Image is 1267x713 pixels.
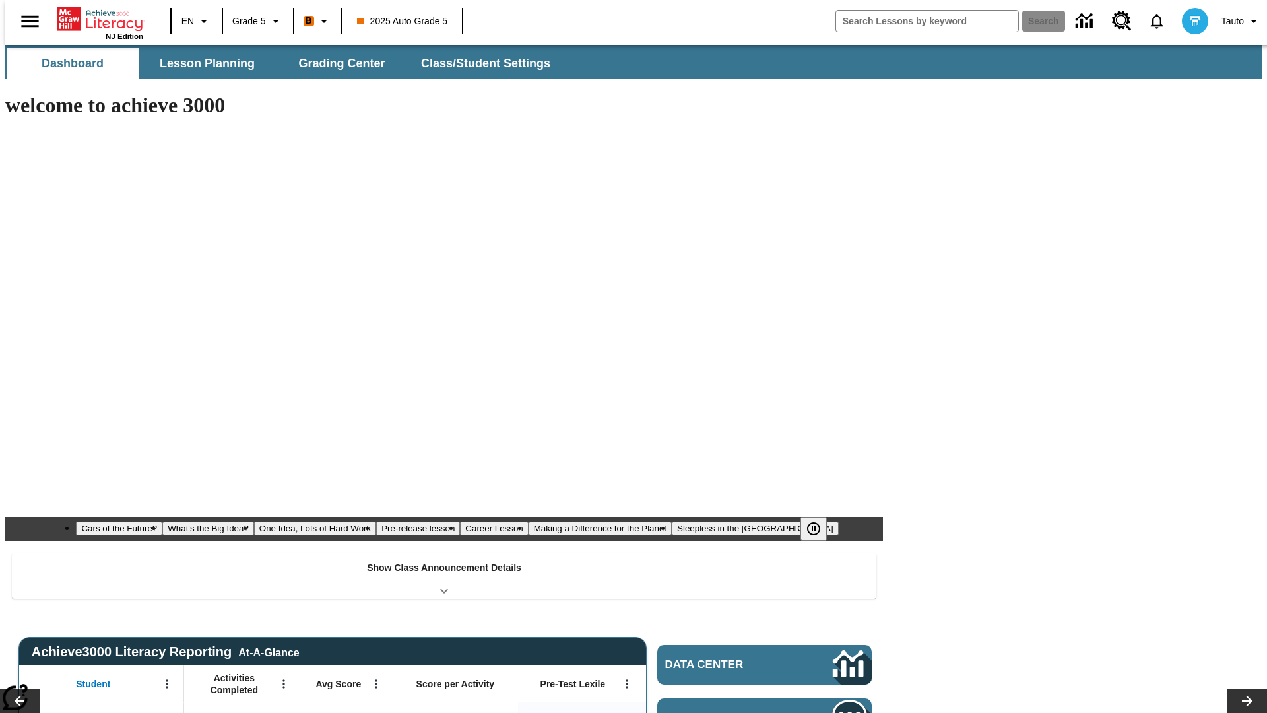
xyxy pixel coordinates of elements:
[1104,3,1140,39] a: Resource Center, Will open in new tab
[162,522,254,535] button: Slide 2 What's the Big Idea?
[460,522,528,535] button: Slide 5 Career Lesson
[410,48,561,79] button: Class/Student Settings
[298,9,337,33] button: Boost Class color is orange. Change class color
[1140,4,1174,38] a: Notifications
[238,644,299,659] div: At-A-Glance
[5,93,883,118] h1: welcome to achieve 3000
[181,15,194,28] span: EN
[617,674,637,694] button: Open Menu
[357,15,448,28] span: 2025 Auto Grade 5
[57,6,143,32] a: Home
[376,522,460,535] button: Slide 4 Pre-release lesson
[57,5,143,40] div: Home
[1216,9,1267,33] button: Profile/Settings
[227,9,289,33] button: Grade: Grade 5, Select a grade
[1227,689,1267,713] button: Lesson carousel, Next
[76,522,162,535] button: Slide 1 Cars of the Future?
[7,48,139,79] button: Dashboard
[176,9,218,33] button: Language: EN, Select a language
[232,15,266,28] span: Grade 5
[672,522,839,535] button: Slide 7 Sleepless in the Animal Kingdom
[12,553,876,599] div: Show Class Announcement Details
[529,522,672,535] button: Slide 6 Making a Difference for the Planet
[5,48,562,79] div: SubNavbar
[665,658,789,671] span: Data Center
[366,674,386,694] button: Open Menu
[191,672,278,696] span: Activities Completed
[76,678,110,690] span: Student
[5,45,1262,79] div: SubNavbar
[276,48,408,79] button: Grading Center
[141,48,273,79] button: Lesson Planning
[157,674,177,694] button: Open Menu
[315,678,361,690] span: Avg Score
[367,561,521,575] p: Show Class Announcement Details
[836,11,1018,32] input: search field
[800,517,827,541] button: Pause
[1182,8,1208,34] img: avatar image
[11,2,49,41] button: Open side menu
[106,32,143,40] span: NJ Edition
[416,678,495,690] span: Score per Activity
[1068,3,1104,40] a: Data Center
[800,517,840,541] div: Pause
[274,674,294,694] button: Open Menu
[32,644,300,660] span: Achieve3000 Literacy Reporting
[306,13,312,29] span: B
[1174,4,1216,38] button: Select a new avatar
[254,522,376,535] button: Slide 3 One Idea, Lots of Hard Work
[657,645,872,685] a: Data Center
[540,678,606,690] span: Pre-Test Lexile
[1221,15,1244,28] span: Tauto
